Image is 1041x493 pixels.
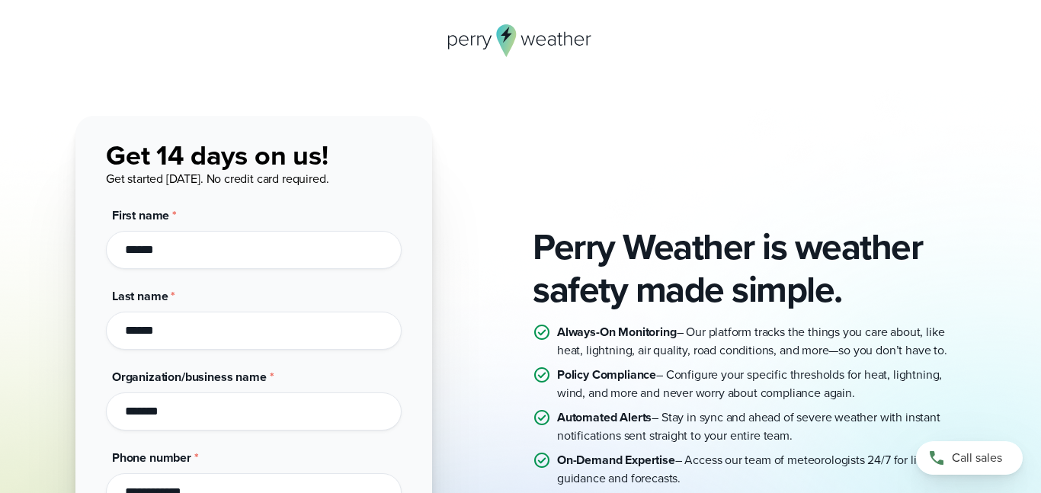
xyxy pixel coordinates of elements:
[916,441,1023,475] a: Call sales
[952,449,1002,467] span: Call sales
[557,366,966,402] p: – Configure your specific thresholds for heat, lightning, wind, and more and never worry about co...
[112,368,267,386] span: Organization/business name
[557,408,966,445] p: – Stay in sync and ahead of severe weather with instant notifications sent straight to your entir...
[557,408,652,426] strong: Automated Alerts
[112,206,169,224] span: First name
[112,449,191,466] span: Phone number
[533,226,966,311] h2: Perry Weather is weather safety made simple.
[557,451,966,488] p: – Access our team of meteorologists 24/7 for live guidance and forecasts.
[106,135,328,175] span: Get 14 days on us!
[106,170,328,187] span: Get started [DATE]. No credit card required.
[557,323,677,341] strong: Always-On Monitoring
[557,323,966,360] p: – Our platform tracks the things you care about, like heat, lightning, air quality, road conditio...
[112,287,168,305] span: Last name
[557,366,656,383] strong: Policy Compliance
[557,451,675,469] strong: On-Demand Expertise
